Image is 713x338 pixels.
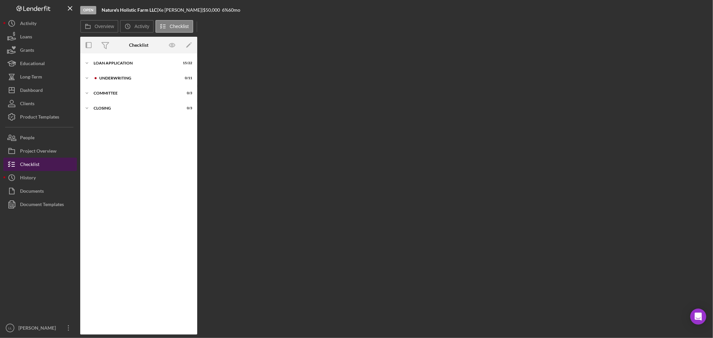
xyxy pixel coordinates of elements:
[3,171,77,184] button: History
[99,76,175,80] div: Underwriting
[3,158,77,171] button: Checklist
[3,30,77,43] button: Loans
[3,144,77,158] button: Project Overview
[3,43,77,57] button: Grants
[3,83,77,97] button: Dashboard
[203,7,220,13] span: $50,000
[94,91,175,95] div: Committee
[20,110,59,125] div: Product Templates
[20,184,44,199] div: Documents
[20,83,43,99] div: Dashboard
[690,309,706,325] div: Open Intercom Messenger
[80,20,118,33] button: Overview
[129,42,148,48] div: Checklist
[20,144,56,159] div: Project Overview
[17,321,60,336] div: [PERSON_NAME]
[20,17,36,32] div: Activity
[3,321,77,335] button: LL[PERSON_NAME]
[20,171,36,186] div: History
[3,97,77,110] button: Clients
[20,131,34,146] div: People
[20,70,42,85] div: Long-Term
[20,198,64,213] div: Document Templates
[8,326,12,330] text: LL
[180,106,192,110] div: 0 / 3
[102,7,158,13] div: |
[170,24,189,29] label: Checklist
[180,76,192,80] div: 0 / 11
[120,20,153,33] button: Activity
[80,6,96,14] div: Open
[158,7,203,13] div: Xe [PERSON_NAME] |
[3,17,77,30] button: Activity
[222,7,228,13] div: 6 %
[95,24,114,29] label: Overview
[180,91,192,95] div: 0 / 3
[228,7,240,13] div: 60 mo
[180,61,192,65] div: 15 / 22
[3,198,77,211] button: Document Templates
[3,184,77,198] button: Documents
[3,131,77,144] button: People
[102,7,157,13] b: Nature's Holistic Farm LLC
[3,57,77,70] button: Educational
[20,30,32,45] div: Loans
[20,97,34,112] div: Clients
[94,61,175,65] div: Loan Application
[3,70,77,83] button: Long-Term
[94,106,175,110] div: Closing
[3,110,77,124] button: Product Templates
[20,57,45,72] div: Educational
[155,20,193,33] button: Checklist
[20,43,34,58] div: Grants
[20,158,39,173] div: Checklist
[134,24,149,29] label: Activity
